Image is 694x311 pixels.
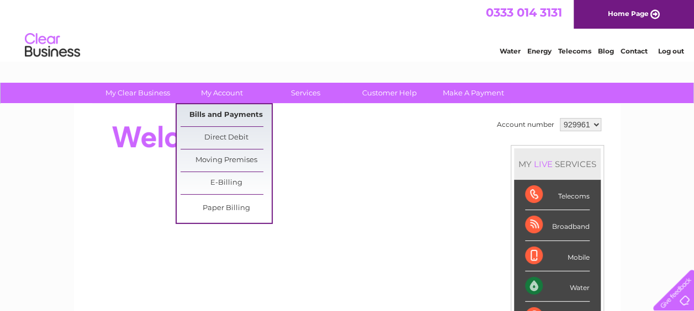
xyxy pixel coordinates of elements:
a: Blog [598,47,614,55]
a: E-Billing [181,172,272,194]
a: Water [500,47,521,55]
td: Account number [494,115,557,134]
a: Bills and Payments [181,104,272,126]
div: Telecoms [525,180,590,210]
a: Contact [621,47,648,55]
a: Direct Debit [181,127,272,149]
a: Paper Billing [181,197,272,219]
div: Clear Business is a trading name of Verastar Limited (registered in [GEOGRAPHIC_DATA] No. 3667643... [87,6,608,53]
a: Energy [527,47,552,55]
a: Customer Help [344,83,435,103]
a: Services [260,83,351,103]
div: MY SERVICES [514,148,601,180]
a: Moving Premises [181,149,272,171]
a: Make A Payment [428,83,519,103]
div: LIVE [532,159,555,169]
div: Broadband [525,210,590,240]
a: My Clear Business [92,83,183,103]
a: My Account [176,83,267,103]
div: Water [525,271,590,302]
div: Mobile [525,241,590,271]
a: Log out [658,47,684,55]
img: logo.png [24,29,81,62]
a: Telecoms [558,47,591,55]
a: 0333 014 3131 [486,6,562,19]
